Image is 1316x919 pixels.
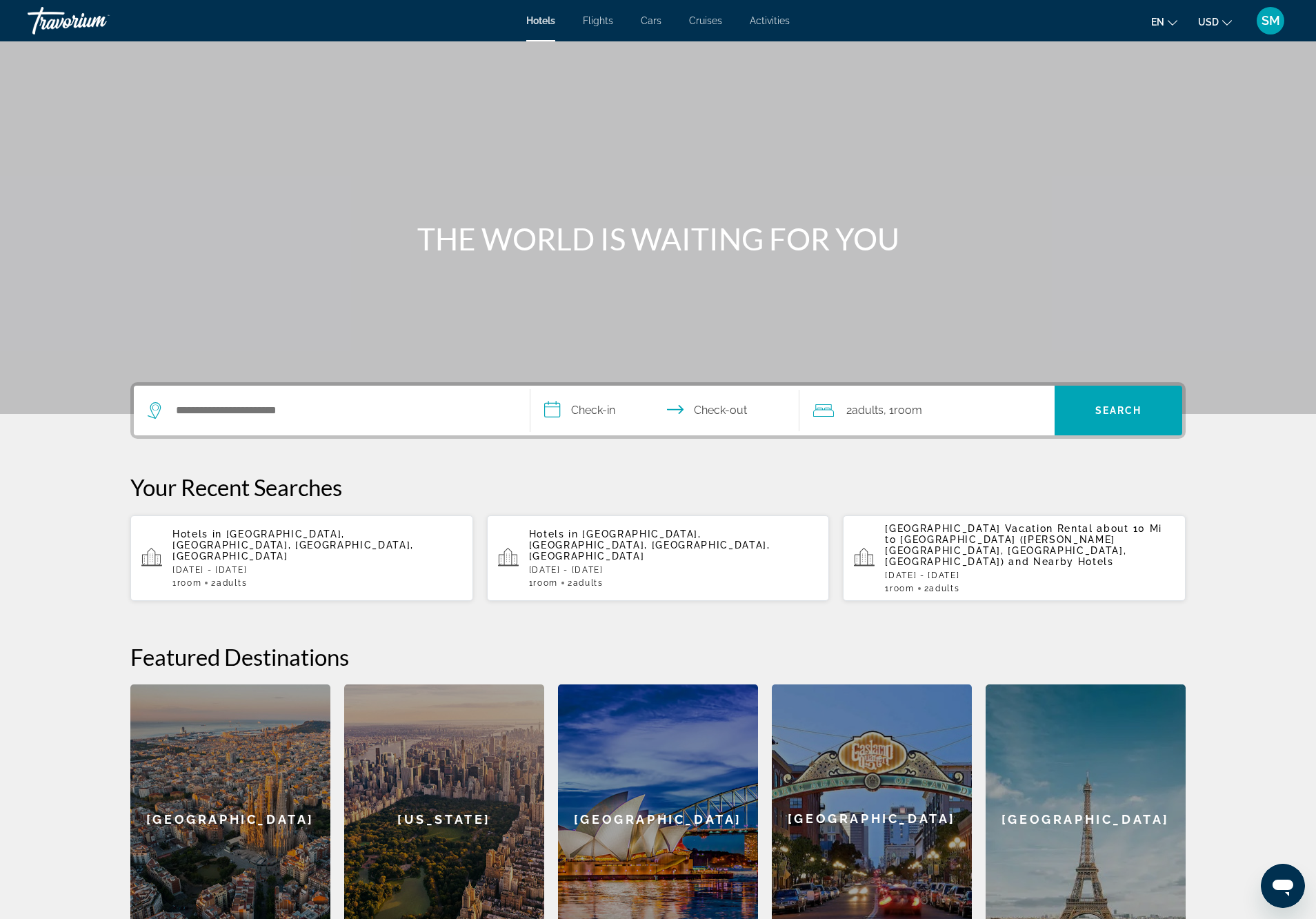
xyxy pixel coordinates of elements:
[399,221,917,257] h1: THE WORLD IS WAITING FOR YOU
[134,386,1182,435] div: Search widget
[573,578,604,588] span: Adults
[852,404,884,417] span: Adults
[172,528,414,562] span: [GEOGRAPHIC_DATA], [GEOGRAPHIC_DATA], [GEOGRAPHIC_DATA], [GEOGRAPHIC_DATA]
[689,15,722,26] a: Cruises
[884,401,922,420] span: , 1
[894,404,922,417] span: Room
[799,386,1055,435] button: Travelers: 2 adults, 0 children
[1151,17,1164,28] span: en
[846,401,884,420] span: 2
[211,578,247,588] span: 2
[28,3,166,39] a: Travorium
[130,515,473,602] button: Hotels in [GEOGRAPHIC_DATA], [GEOGRAPHIC_DATA], [GEOGRAPHIC_DATA], [GEOGRAPHIC_DATA][DATE] - [DAT...
[172,528,222,540] span: Hotels in
[1198,12,1232,32] button: Change currency
[583,15,613,26] a: Flights
[929,584,959,593] span: Adults
[130,473,1186,501] p: Your Recent Searches
[172,565,462,575] p: [DATE] - [DATE]
[217,578,247,588] span: Adults
[885,571,1175,580] p: [DATE] - [DATE]
[529,578,558,588] span: 1
[529,528,579,540] span: Hotels in
[1261,864,1305,908] iframe: Button to launch messaging window
[175,400,509,421] input: Search hotel destination
[172,578,201,588] span: 1
[533,578,558,588] span: Room
[529,565,819,575] p: [DATE] - [DATE]
[568,578,604,588] span: 2
[529,528,770,562] span: [GEOGRAPHIC_DATA], [GEOGRAPHIC_DATA], [GEOGRAPHIC_DATA], [GEOGRAPHIC_DATA]
[843,515,1186,602] button: [GEOGRAPHIC_DATA] Vacation Rental about 10 Mi to [GEOGRAPHIC_DATA] ([PERSON_NAME][GEOGRAPHIC_DATA...
[1095,405,1142,416] span: Search
[526,15,555,26] a: Hotels
[530,386,799,435] button: Select check in and out date
[750,15,790,26] a: Activities
[130,643,1186,671] h2: Featured Destinations
[177,578,202,588] span: Room
[641,15,661,26] a: Cars
[890,584,915,593] span: Room
[1008,556,1114,567] span: and Nearby Hotels
[885,584,914,593] span: 1
[1262,14,1280,28] span: SM
[1151,12,1177,32] button: Change language
[1253,6,1288,35] button: User Menu
[924,584,960,593] span: 2
[1055,386,1182,435] button: Search
[885,523,1162,567] span: [GEOGRAPHIC_DATA] Vacation Rental about 10 Mi to [GEOGRAPHIC_DATA] ([PERSON_NAME][GEOGRAPHIC_DATA...
[1198,17,1219,28] span: USD
[487,515,830,602] button: Hotels in [GEOGRAPHIC_DATA], [GEOGRAPHIC_DATA], [GEOGRAPHIC_DATA], [GEOGRAPHIC_DATA][DATE] - [DAT...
